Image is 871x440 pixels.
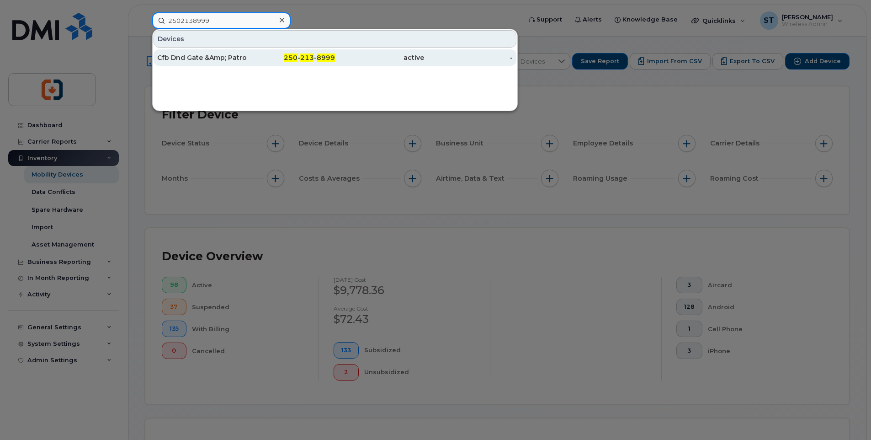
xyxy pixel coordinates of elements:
[335,53,424,62] div: active
[157,53,246,62] div: Cfb Dnd Gate &Amp; Patrol
[317,54,335,62] span: 8999
[246,53,335,62] div: - -
[154,30,516,48] div: Devices
[284,54,297,62] span: 250
[154,49,516,66] a: Cfb Dnd Gate &Amp; Patrol250-213-8999active-
[300,54,314,62] span: 213
[424,53,513,62] div: -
